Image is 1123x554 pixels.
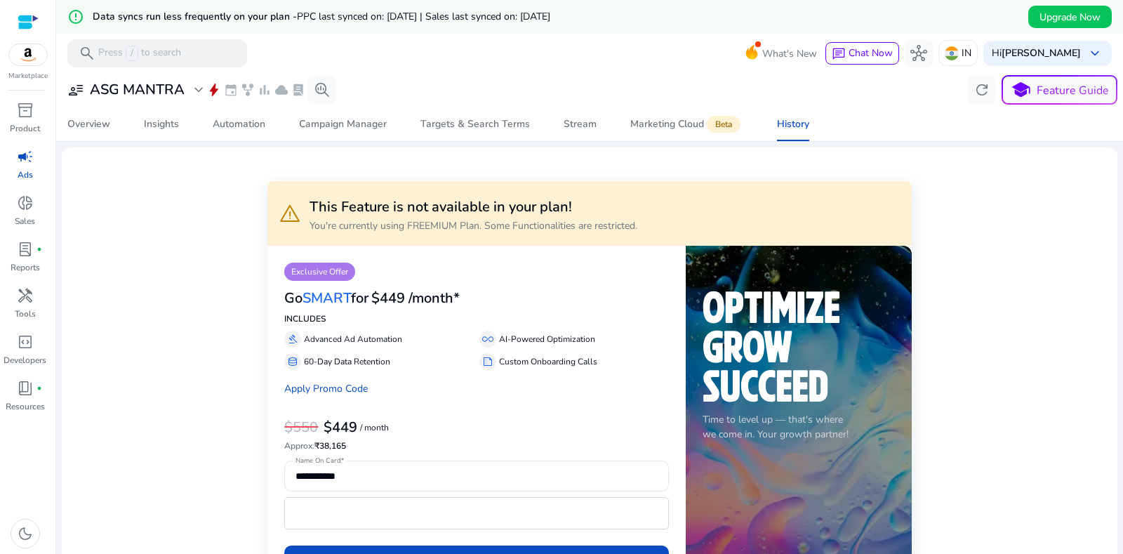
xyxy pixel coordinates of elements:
span: dark_mode [17,525,34,542]
span: cloud [274,83,288,97]
h3: Go for [284,290,368,307]
span: lab_profile [17,241,34,258]
span: bolt [207,83,221,97]
div: Insights [144,119,179,129]
span: warning [279,202,301,225]
p: Sales [15,215,35,227]
span: fiber_manual_record [36,385,42,391]
div: History [777,119,809,129]
button: Upgrade Now [1028,6,1112,28]
span: fiber_manual_record [36,246,42,252]
div: Stream [564,119,597,129]
img: amazon.svg [9,44,47,65]
span: donut_small [17,194,34,211]
p: You're currently using FREEMIUM Plan. Some Functionalities are restricted. [310,218,637,233]
span: Beta [707,116,740,133]
span: hub [910,45,927,62]
span: What's New [762,41,817,66]
p: 60-Day Data Retention [304,355,390,368]
span: bar_chart [258,83,272,97]
span: summarize [482,356,493,367]
span: campaign [17,148,34,165]
a: Apply Promo Code [284,382,368,395]
p: Feature Guide [1037,82,1109,99]
p: Marketplace [8,71,48,81]
h5: Data syncs run less frequently on your plan - [93,11,550,23]
p: Advanced Ad Automation [304,333,402,345]
span: lab_profile [291,83,305,97]
span: Chat Now [849,46,893,60]
span: event [224,83,238,97]
span: search [79,45,95,62]
p: Reports [11,261,40,274]
p: Exclusive Offer [284,263,355,281]
p: Time to level up — that's where we come in. Your growth partner! [703,412,895,442]
mat-label: Name On Card [295,456,340,466]
span: SMART [303,289,351,308]
img: in.svg [945,46,959,60]
p: AI-Powered Optimization [499,333,595,345]
p: Tools [15,308,36,320]
button: chatChat Now [825,42,899,65]
p: Product [10,122,40,135]
button: refresh [968,76,996,104]
div: Marketing Cloud [630,119,743,130]
div: Overview [67,119,110,129]
p: Press to search [98,46,181,61]
h3: ASG MANTRA [90,81,185,98]
span: all_inclusive [482,334,493,345]
span: family_history [241,83,255,97]
span: inventory_2 [17,102,34,119]
div: Targets & Search Terms [420,119,530,129]
p: / month [360,423,389,433]
span: keyboard_arrow_down [1087,45,1103,62]
p: Hi [992,48,1081,58]
iframe: Secure card payment input frame [292,499,661,527]
p: Ads [18,169,33,181]
span: database [287,356,298,367]
p: Developers [4,354,46,367]
span: / [126,46,138,61]
span: handyman [17,287,34,304]
span: PPC last synced on: [DATE] | Sales last synced on: [DATE] [297,10,550,23]
span: refresh [974,81,990,98]
span: code_blocks [17,334,34,350]
div: Automation [213,119,265,129]
h3: This Feature is not available in your plan! [310,199,637,216]
span: Upgrade Now [1039,10,1101,25]
h3: $550 [284,419,318,436]
span: expand_more [190,81,207,98]
span: gavel [287,334,298,345]
mat-icon: error_outline [67,8,84,25]
p: Custom Onboarding Calls [499,355,597,368]
h3: $449 /month* [371,290,460,307]
b: [PERSON_NAME] [1002,46,1081,60]
button: hub [905,39,933,67]
span: book_4 [17,380,34,397]
div: Campaign Manager [299,119,387,129]
button: schoolFeature Guide [1002,75,1117,105]
span: user_attributes [67,81,84,98]
b: $449 [324,418,357,437]
p: Resources [6,400,45,413]
h6: ₹38,165 [284,441,669,451]
button: search_insights [308,76,336,104]
span: school [1011,80,1031,100]
span: Approx. [284,440,314,451]
p: IN [962,41,971,65]
span: search_insights [314,81,331,98]
span: chat [832,47,846,61]
p: INCLUDES [284,312,669,325]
